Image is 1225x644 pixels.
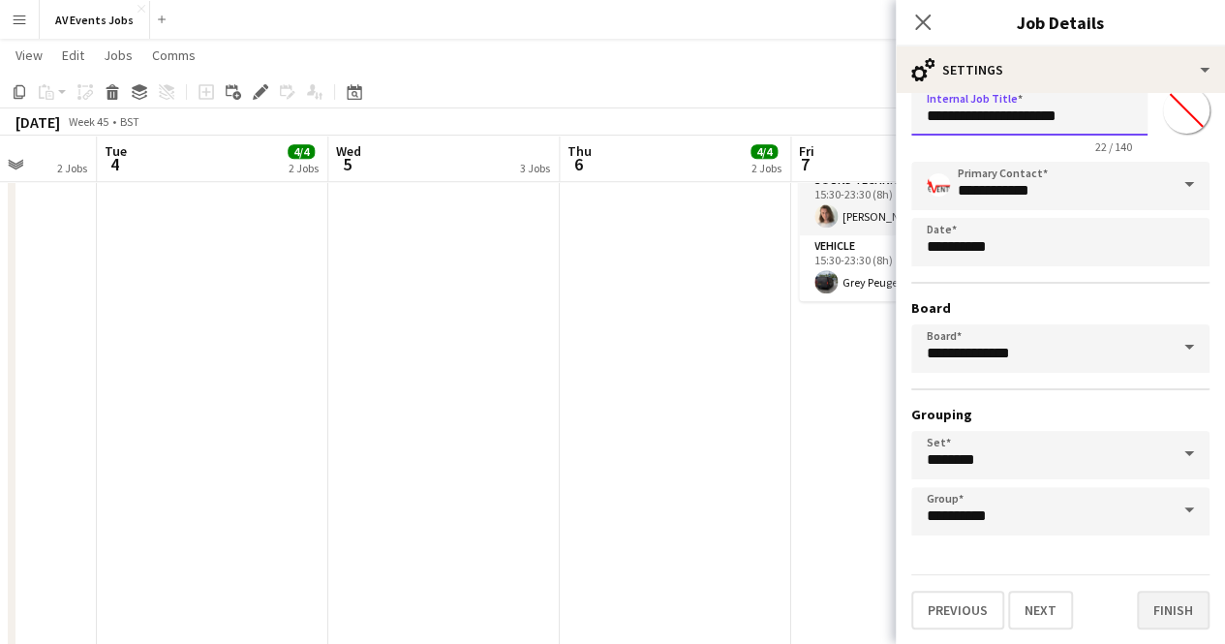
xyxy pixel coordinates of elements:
[15,112,60,132] div: [DATE]
[8,43,50,68] a: View
[751,161,781,175] div: 2 Jobs
[896,46,1225,93] div: Settings
[54,43,92,68] a: Edit
[911,299,1210,317] h3: Board
[62,46,84,64] span: Edit
[288,144,315,159] span: 4/4
[144,43,203,68] a: Comms
[64,114,112,129] span: Week 45
[750,144,778,159] span: 4/4
[57,161,87,175] div: 2 Jobs
[120,114,139,129] div: BST
[911,406,1210,423] h3: Grouping
[104,46,133,64] span: Jobs
[796,153,814,175] span: 7
[567,142,592,160] span: Thu
[40,1,150,39] button: AV Events Jobs
[799,84,1016,301] app-job-card: 15:30-23:30 (8h)2/2PENCIL: LO1204 - [GEOGRAPHIC_DATA] - [GEOGRAPHIC_DATA]-CIMA2 RolesSound techni...
[105,142,127,160] span: Tue
[336,142,361,160] span: Wed
[1008,591,1073,629] button: Next
[799,142,814,160] span: Fri
[911,591,1004,629] button: Previous
[1080,139,1148,154] span: 22 / 140
[96,43,140,68] a: Jobs
[520,161,550,175] div: 3 Jobs
[799,235,1016,301] app-card-role: Vehicle1/115:30-23:30 (8h)Grey Peugeot RA72GDX
[289,161,319,175] div: 2 Jobs
[1137,591,1210,629] button: Finish
[102,153,127,175] span: 4
[152,46,196,64] span: Comms
[896,10,1225,35] h3: Job Details
[15,46,43,64] span: View
[565,153,592,175] span: 6
[799,169,1016,235] app-card-role: Sound technician (Driver)1/115:30-23:30 (8h)[PERSON_NAME]
[333,153,361,175] span: 5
